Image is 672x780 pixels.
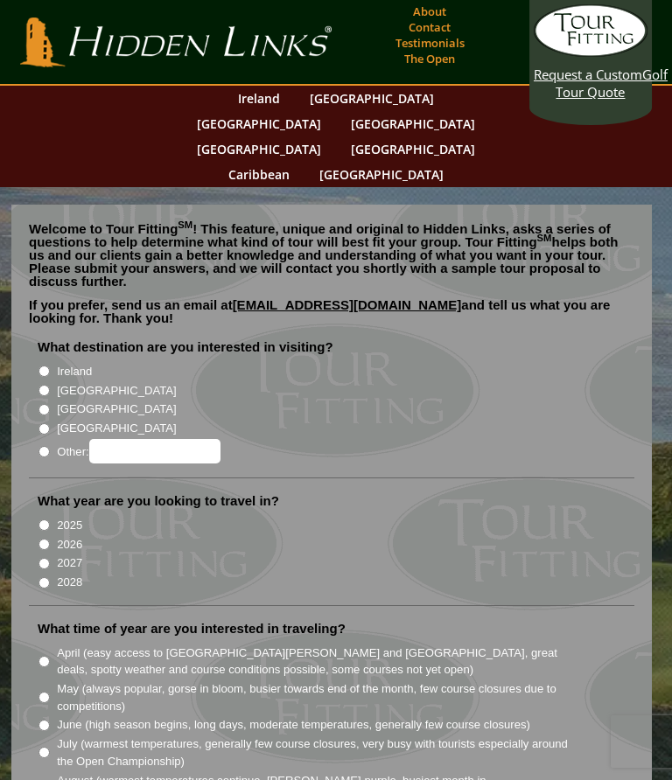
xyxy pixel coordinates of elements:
[57,536,82,554] label: 2026
[57,644,569,679] label: April (easy access to [GEOGRAPHIC_DATA][PERSON_NAME] and [GEOGRAPHIC_DATA], great deals, spotty w...
[178,219,192,230] sup: SM
[229,86,289,111] a: Ireland
[537,233,552,243] sup: SM
[400,46,459,71] a: The Open
[342,136,484,162] a: [GEOGRAPHIC_DATA]
[391,31,469,55] a: Testimonials
[57,574,82,591] label: 2028
[29,298,634,338] p: If you prefer, send us an email at and tell us what you are looking for. Thank you!
[57,735,569,770] label: July (warmest temperatures, generally few course closures, very busy with tourists especially aro...
[188,136,330,162] a: [GEOGRAPHIC_DATA]
[311,162,452,187] a: [GEOGRAPHIC_DATA]
[57,554,82,572] label: 2027
[57,680,569,714] label: May (always popular, gorse in bloom, busier towards end of the month, few course closures due to ...
[38,492,279,510] label: What year are you looking to travel in?
[220,162,298,187] a: Caribbean
[57,420,176,437] label: [GEOGRAPHIC_DATA]
[301,86,443,111] a: [GEOGRAPHIC_DATA]
[57,716,530,734] label: June (high season begins, long days, moderate temperatures, generally few course closures)
[233,297,462,312] a: [EMAIL_ADDRESS][DOMAIN_NAME]
[89,439,220,463] input: Other:
[57,382,176,400] label: [GEOGRAPHIC_DATA]
[38,620,346,637] label: What time of year are you interested in traveling?
[188,111,330,136] a: [GEOGRAPHIC_DATA]
[57,439,220,463] label: Other:
[534,4,647,101] a: Request a CustomGolf Tour Quote
[57,517,82,534] label: 2025
[342,111,484,136] a: [GEOGRAPHIC_DATA]
[534,66,642,83] span: Request a Custom
[57,363,92,380] label: Ireland
[38,338,333,356] label: What destination are you interested in visiting?
[404,15,455,39] a: Contact
[57,400,176,418] label: [GEOGRAPHIC_DATA]
[29,222,634,288] p: Welcome to Tour Fitting ! This feature, unique and original to Hidden Links, asks a series of que...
